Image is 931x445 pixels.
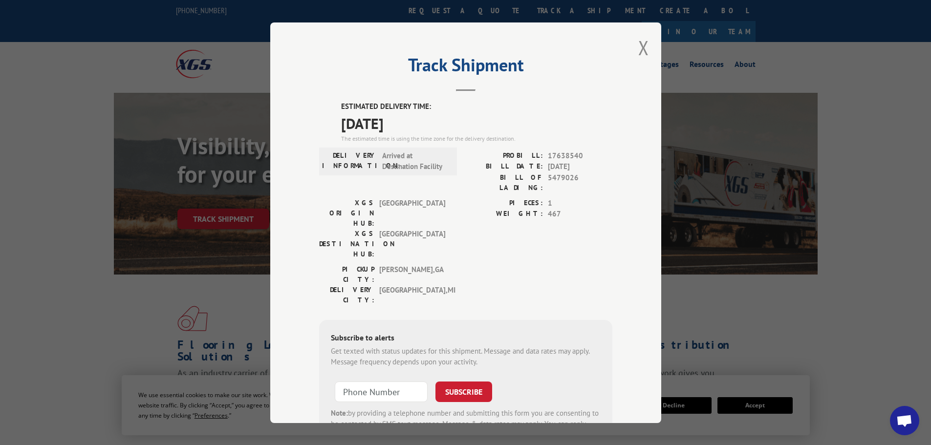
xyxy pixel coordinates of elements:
[331,345,601,367] div: Get texted with status updates for this shipment. Message and data rates may apply. Message frequ...
[319,58,612,77] h2: Track Shipment
[379,264,445,284] span: [PERSON_NAME] , GA
[466,197,543,209] label: PIECES:
[341,134,612,143] div: The estimated time is using the time zone for the delivery destination.
[379,228,445,259] span: [GEOGRAPHIC_DATA]
[638,35,649,61] button: Close modal
[319,284,374,305] label: DELIVERY CITY:
[379,197,445,228] span: [GEOGRAPHIC_DATA]
[435,381,492,402] button: SUBSCRIBE
[548,209,612,220] span: 467
[382,150,448,172] span: Arrived at Destination Facility
[466,150,543,161] label: PROBILL:
[331,407,601,441] div: by providing a telephone number and submitting this form you are consenting to be contacted by SM...
[335,381,428,402] input: Phone Number
[548,161,612,172] span: [DATE]
[319,228,374,259] label: XGS DESTINATION HUB:
[379,284,445,305] span: [GEOGRAPHIC_DATA] , MI
[466,209,543,220] label: WEIGHT:
[548,197,612,209] span: 1
[331,408,348,417] strong: Note:
[319,197,374,228] label: XGS ORIGIN HUB:
[331,331,601,345] div: Subscribe to alerts
[466,172,543,192] label: BILL OF LADING:
[890,406,919,435] div: Open chat
[322,150,377,172] label: DELIVERY INFORMATION:
[319,264,374,284] label: PICKUP CITY:
[341,101,612,112] label: ESTIMATED DELIVERY TIME:
[548,172,612,192] span: 5479026
[341,112,612,134] span: [DATE]
[466,161,543,172] label: BILL DATE:
[548,150,612,161] span: 17638540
